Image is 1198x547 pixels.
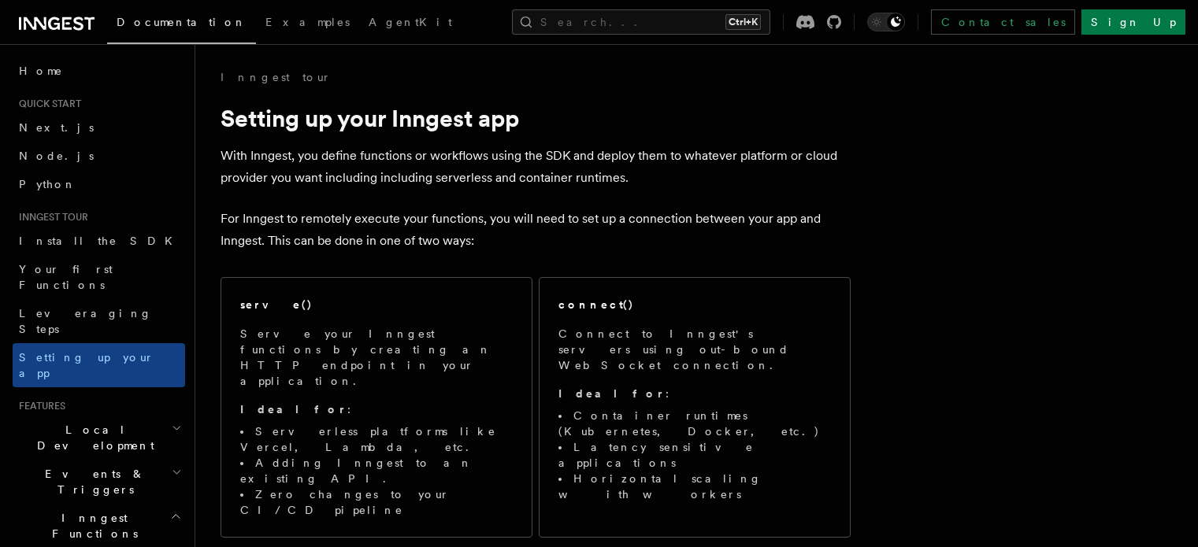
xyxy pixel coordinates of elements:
h1: Setting up your Inngest app [221,104,851,132]
span: Install the SDK [19,235,182,247]
span: Python [19,178,76,190]
span: Local Development [13,422,172,453]
span: Events & Triggers [13,466,172,497]
a: Inngest tour [221,69,331,85]
kbd: Ctrl+K [725,14,761,30]
li: Zero changes to your CI/CD pipeline [240,486,513,518]
span: Quick start [13,98,81,110]
span: Inngest Functions [13,510,170,541]
span: Node.js [19,150,94,162]
a: Contact sales [931,9,1075,35]
span: Features [13,400,65,412]
a: Next.js [13,113,185,142]
a: connect()Connect to Inngest's servers using out-bound WebSocket connection.Ideal for:Container ru... [539,277,851,538]
a: Python [13,170,185,198]
p: Serve your Inngest functions by creating an HTTP endpoint in your application. [240,326,513,389]
a: Node.js [13,142,185,170]
strong: Ideal for [558,387,666,400]
a: AgentKit [359,5,462,43]
span: Your first Functions [19,263,113,291]
button: Toggle dark mode [867,13,905,31]
a: Leveraging Steps [13,299,185,343]
li: Container runtimes (Kubernetes, Docker, etc.) [558,408,831,439]
p: Connect to Inngest's servers using out-bound WebSocket connection. [558,326,831,373]
strong: Ideal for [240,403,347,416]
p: For Inngest to remotely execute your functions, you will need to set up a connection between your... [221,208,851,252]
span: Home [19,63,63,79]
span: Next.js [19,121,94,134]
a: serve()Serve your Inngest functions by creating an HTTP endpoint in your application.Ideal for:Se... [221,277,532,538]
p: : [558,386,831,401]
h2: serve() [240,297,313,312]
a: Sign Up [1081,9,1185,35]
span: AgentKit [369,16,452,28]
a: Documentation [107,5,256,44]
span: Examples [265,16,350,28]
a: Examples [256,5,359,43]
span: Documentation [117,16,247,28]
li: Horizontal scaling with workers [558,471,831,502]
h2: connect() [558,297,634,312]
button: Local Development [13,416,185,460]
a: Your first Functions [13,255,185,299]
a: Setting up your app [13,343,185,387]
p: With Inngest, you define functions or workflows using the SDK and deploy them to whatever platfor... [221,145,851,189]
p: : [240,401,513,417]
span: Setting up your app [19,351,154,379]
span: Inngest tour [13,211,88,224]
a: Install the SDK [13,227,185,255]
li: Serverless platforms like Vercel, Lambda, etc. [240,423,513,455]
li: Adding Inngest to an existing API. [240,455,513,486]
li: Latency sensitive applications [558,439,831,471]
button: Search...Ctrl+K [512,9,770,35]
button: Events & Triggers [13,460,185,504]
span: Leveraging Steps [19,307,152,335]
a: Home [13,57,185,85]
